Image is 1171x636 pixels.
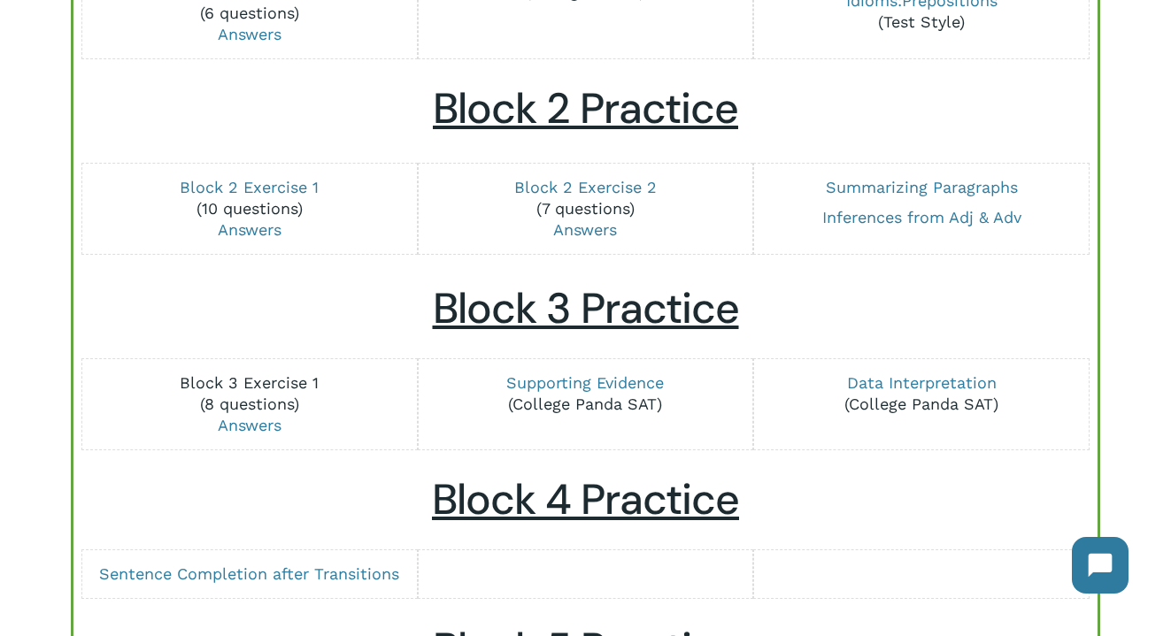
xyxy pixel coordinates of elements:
p: (10 questions) [92,177,406,241]
a: Answers [553,220,617,239]
u: Block 2 Practice [433,80,738,136]
p: (College Panda SAT) [765,372,1079,415]
u: Block 4 Practice [432,471,739,527]
a: Block 2 Exercise 2 [514,178,657,196]
a: Sentence Completion after Transitions [99,564,399,583]
a: Supporting Evidence [506,373,664,392]
a: Answers [218,220,281,239]
a: Data Interpretation [847,373,997,392]
p: (7 questions) [428,177,743,241]
a: Answers [218,416,281,434]
a: Block 2 Exercise 1 [180,178,319,196]
iframe: Chatbot [1054,519,1146,611]
a: Summarizing Paragraphs [826,178,1018,196]
a: Inferences from Adj & Adv [822,208,1021,226]
a: Block 3 Exercise 1 [180,373,319,392]
a: Answers [218,25,281,43]
p: (8 questions) [92,372,406,436]
u: Block 3 Practice [433,280,739,336]
p: (College Panda SAT) [428,372,743,415]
